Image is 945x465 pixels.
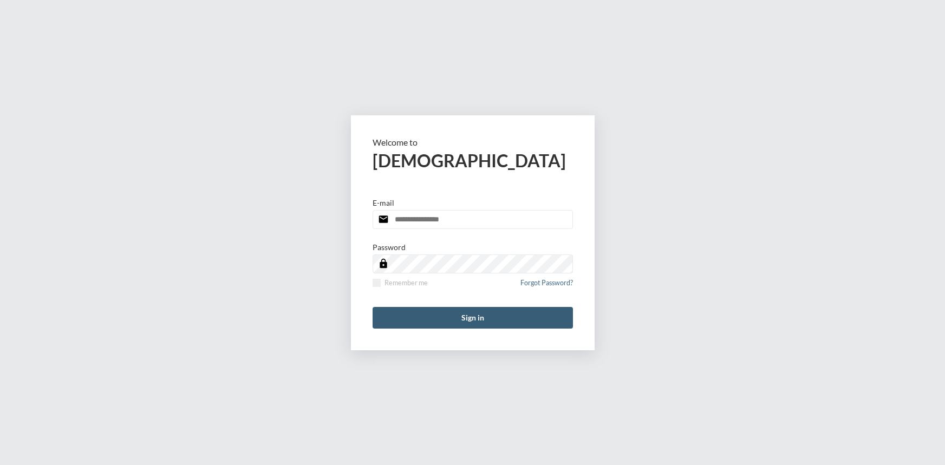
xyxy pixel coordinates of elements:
p: Password [373,243,406,252]
p: E-mail [373,198,394,207]
a: Forgot Password? [520,279,573,293]
p: Welcome to [373,137,573,147]
button: Sign in [373,307,573,329]
label: Remember me [373,279,428,287]
h2: [DEMOGRAPHIC_DATA] [373,150,573,171]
